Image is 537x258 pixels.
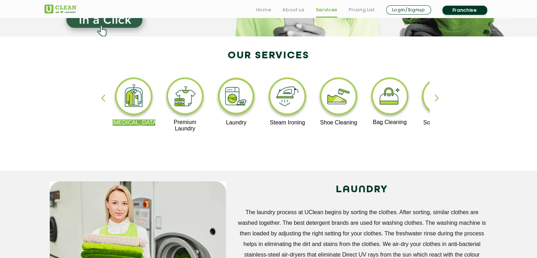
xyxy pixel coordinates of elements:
img: shoe_cleaning_11zon.webp [317,76,360,119]
a: Pricing List [349,6,375,14]
img: bag_cleaning_11zon.webp [368,76,412,119]
img: premium_laundry_cleaning_11zon.webp [163,76,207,119]
a: Home [256,6,272,14]
p: Steam Ironing [266,119,309,126]
a: Services [316,6,337,14]
img: dry_cleaning_11zon.webp [112,76,156,119]
img: sofa_cleaning_11zon.webp [419,76,463,119]
a: About us [282,6,304,14]
p: Shoe Cleaning [317,119,360,126]
p: Sofa Cleaning [419,119,463,126]
img: steam_ironing_11zon.webp [266,76,309,119]
img: UClean Laundry and Dry Cleaning [44,5,76,13]
p: Premium Laundry [163,119,207,132]
p: [MEDICAL_DATA] [112,119,156,126]
a: Login/Signup [386,5,431,14]
a: Franchise [442,6,487,15]
img: laundry_cleaning_11zon.webp [215,76,258,119]
h2: LAUNDRY [237,181,488,198]
p: Laundry [215,119,258,126]
p: Bag Cleaning [368,119,412,125]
